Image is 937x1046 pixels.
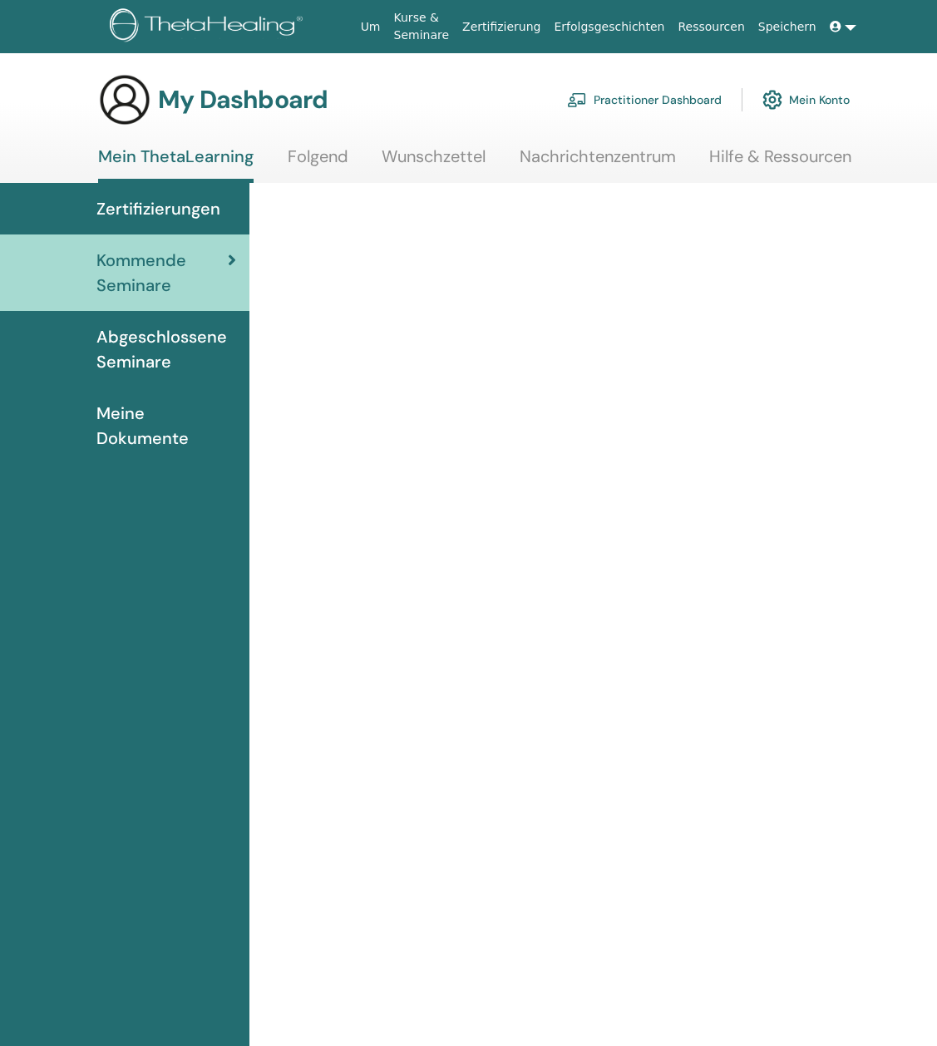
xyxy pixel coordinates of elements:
span: Abgeschlossene Seminare [96,324,236,374]
a: Kurse & Seminare [387,2,456,51]
a: Erfolgsgeschichten [547,12,671,42]
a: Hilfe & Ressourcen [709,146,851,179]
h3: My Dashboard [158,85,328,115]
a: Mein Konto [762,81,850,118]
span: Kommende Seminare [96,248,228,298]
a: Nachrichtenzentrum [520,146,676,179]
img: generic-user-icon.jpg [98,73,151,126]
img: chalkboard-teacher.svg [567,92,587,107]
a: Practitioner Dashboard [567,81,722,118]
a: Zertifizierung [456,12,547,42]
a: Folgend [288,146,348,179]
a: Wunschzettel [382,146,486,179]
a: Speichern [752,12,823,42]
a: Um [354,12,387,42]
span: Meine Dokumente [96,401,236,451]
a: Mein ThetaLearning [98,146,254,183]
a: Ressourcen [671,12,751,42]
img: cog.svg [762,86,782,114]
img: logo.png [110,8,308,46]
span: Zertifizierungen [96,196,220,221]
